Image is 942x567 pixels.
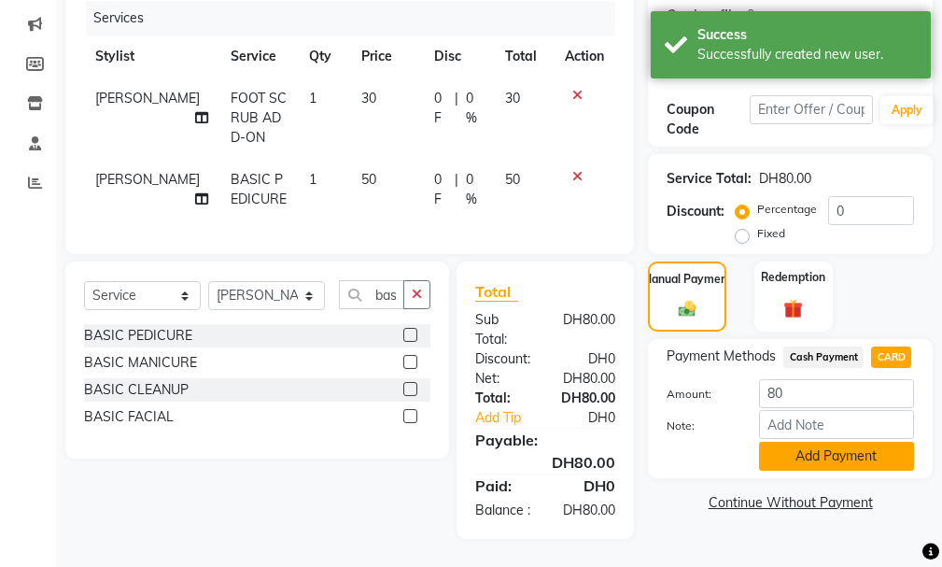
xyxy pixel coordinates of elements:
[778,297,808,320] img: _gift.svg
[759,169,811,189] div: DH80.00
[461,451,629,474] div: DH80.00
[667,347,776,366] span: Payment Methods
[219,35,298,78] th: Service
[466,170,483,209] span: 0 %
[697,25,917,45] div: Success
[545,310,629,349] div: DH80.00
[747,6,754,25] div: 0
[461,349,545,369] div: Discount:
[880,96,934,124] button: Apply
[461,389,545,408] div: Total:
[84,326,192,346] div: BASIC PEDICURE
[757,225,785,242] label: Fixed
[554,35,615,78] th: Action
[494,35,554,78] th: Total
[475,282,518,302] span: Total
[757,201,817,218] label: Percentage
[653,386,744,403] label: Amount:
[309,171,316,188] span: 1
[461,475,545,497] div: Paid:
[642,271,732,288] label: Manual Payment
[95,171,200,188] span: [PERSON_NAME]
[461,429,629,451] div: Payable:
[423,35,494,78] th: Disc
[783,347,864,368] span: Cash Payment
[697,45,917,64] div: Successfully created new user.
[461,501,545,520] div: Balance :
[461,369,545,389] div: Net:
[673,299,701,319] img: _cash.svg
[667,202,724,221] div: Discount:
[361,171,376,188] span: 50
[750,95,873,124] input: Enter Offer / Coupon Code
[95,90,200,106] span: [PERSON_NAME]
[434,170,448,209] span: 0 F
[466,89,483,128] span: 0 %
[667,6,743,25] div: Card on file:
[667,100,749,139] div: Coupon Code
[231,171,287,207] span: BASIC PEDICURE
[545,475,629,497] div: DH0
[339,280,404,309] input: Search or Scan
[461,408,559,428] a: Add Tip
[653,418,744,434] label: Note:
[505,90,520,106] span: 30
[84,380,189,400] div: BASIC CLEANUP
[350,35,423,78] th: Price
[759,410,914,439] input: Add Note
[505,171,520,188] span: 50
[545,501,629,520] div: DH80.00
[231,90,287,146] span: FOOT SCRUB ADD-ON
[759,442,914,471] button: Add Payment
[84,407,174,427] div: BASIC FACIAL
[455,170,458,209] span: |
[86,1,629,35] div: Services
[759,379,914,408] input: Amount
[871,347,911,368] span: CARD
[667,169,752,189] div: Service Total:
[309,90,316,106] span: 1
[461,310,545,349] div: Sub Total:
[434,89,448,128] span: 0 F
[652,493,929,513] a: Continue Without Payment
[761,269,825,286] label: Redemption
[298,35,350,78] th: Qty
[361,90,376,106] span: 30
[455,89,458,128] span: |
[545,369,629,389] div: DH80.00
[545,349,629,369] div: DH0
[84,35,219,78] th: Stylist
[84,353,197,373] div: BASIC MANICURE
[545,389,629,408] div: DH80.00
[559,408,629,428] div: DH0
